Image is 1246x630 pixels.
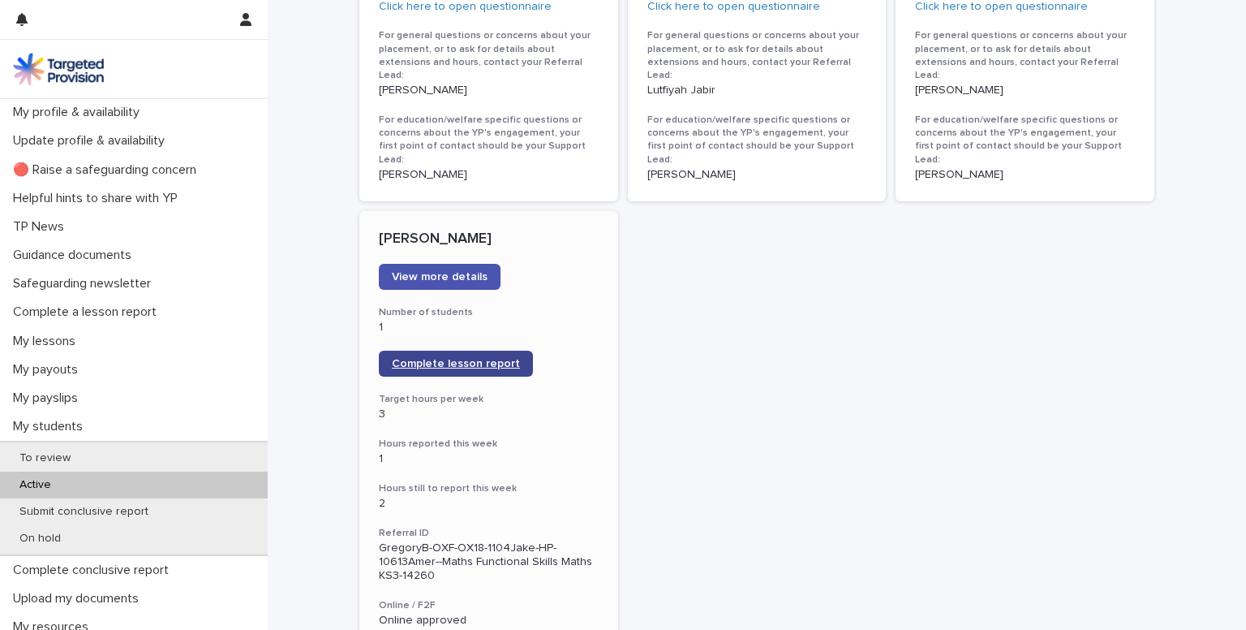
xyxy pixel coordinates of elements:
p: [PERSON_NAME] [647,168,867,182]
a: Click here to open questionnaire [915,1,1088,12]
h3: For education/welfare specific questions or concerns about the YP's engagement, your first point ... [915,114,1135,166]
p: 1 [379,452,599,466]
a: Click here to open questionnaire [379,1,552,12]
h3: Number of students [379,306,599,319]
h3: For education/welfare specific questions or concerns about the YP's engagement, your first point ... [647,114,867,166]
span: View more details [392,271,488,283]
p: Upload my documents [6,591,152,606]
h3: Online / F2F [379,599,599,612]
p: My payslips [6,391,91,406]
h3: For general questions or concerns about your placement, or to ask for details about extensions an... [647,29,867,82]
h3: Hours reported this week [379,438,599,451]
p: Lutfiyah Jabir [647,84,867,97]
p: 1 [379,321,599,334]
p: [PERSON_NAME] [915,84,1135,97]
p: Online approved [379,614,599,628]
p: My lessons [6,334,88,349]
p: Guidance documents [6,248,144,263]
p: My students [6,419,96,434]
p: [PERSON_NAME] [379,231,599,248]
span: Complete lesson report [392,358,520,369]
h3: For general questions or concerns about your placement, or to ask for details about extensions an... [379,29,599,82]
p: 🔴 Raise a safeguarding concern [6,162,209,178]
p: Active [6,478,64,492]
p: [PERSON_NAME] [379,84,599,97]
p: Helpful hints to share with YP [6,191,191,206]
a: Click here to open questionnaire [647,1,820,12]
p: Complete a lesson report [6,304,170,320]
a: Complete lesson report [379,351,533,377]
img: M5nRWzHhSzIhMunXDL62 [13,53,104,85]
p: My profile & availability [6,105,153,120]
p: GregoryB-OXF-OX18-1104Jake-HP-10613Amer--Maths Functional Skills Maths KS3-14260 [379,542,599,582]
h3: Hours still to report this week [379,482,599,495]
h3: For general questions or concerns about your placement, or to ask for details about extensions an... [915,29,1135,82]
p: TP News [6,219,77,235]
p: Update profile & availability [6,133,178,149]
p: [PERSON_NAME] [379,168,599,182]
h3: Target hours per week [379,393,599,406]
p: [PERSON_NAME] [915,168,1135,182]
p: 2 [379,497,599,511]
p: 3 [379,408,599,421]
h3: Referral ID [379,527,599,540]
p: Safeguarding newsletter [6,276,164,291]
p: My payouts [6,362,91,378]
p: On hold [6,532,74,546]
h3: For education/welfare specific questions or concerns about the YP's engagement, your first point ... [379,114,599,166]
p: To review [6,451,84,465]
p: Complete conclusive report [6,563,182,578]
a: View more details [379,264,501,290]
p: Submit conclusive report [6,505,161,519]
